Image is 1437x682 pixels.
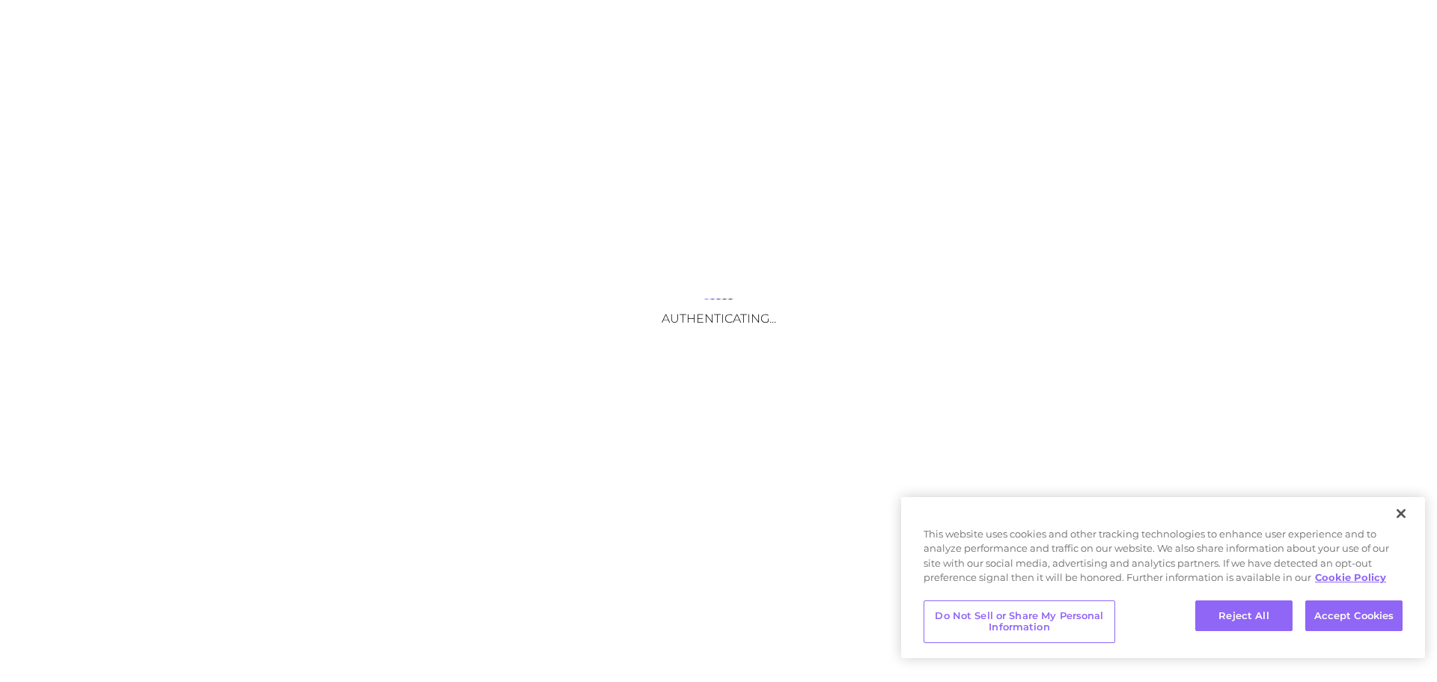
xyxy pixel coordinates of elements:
a: More information about your privacy, opens in a new tab [1315,571,1386,583]
div: Cookie banner [901,497,1425,658]
button: Do Not Sell or Share My Personal Information, Opens the preference center dialog [924,600,1115,643]
div: This website uses cookies and other tracking technologies to enhance user experience and to analy... [901,527,1425,593]
button: Reject All [1195,600,1293,632]
h3: Authenticating... [569,311,868,326]
div: Privacy [901,497,1425,658]
button: Close [1385,497,1418,530]
button: Accept Cookies [1305,600,1403,632]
